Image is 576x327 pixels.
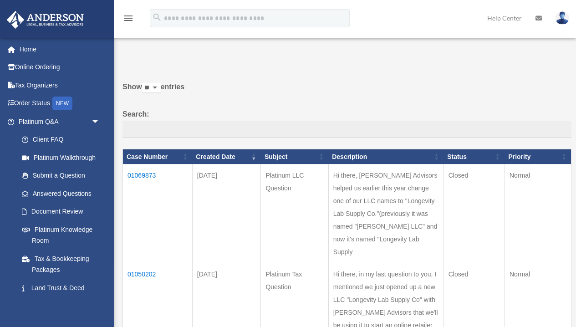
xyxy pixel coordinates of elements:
[123,16,134,24] a: menu
[13,184,105,203] a: Answered Questions
[122,108,571,138] label: Search:
[261,164,328,263] td: Platinum LLC Question
[505,164,571,263] td: Normal
[13,220,109,250] a: Platinum Knowledge Room
[4,11,87,29] img: Anderson Advisors Platinum Portal
[122,121,571,138] input: Search:
[556,11,569,25] img: User Pic
[443,164,505,263] td: Closed
[192,164,261,263] td: [DATE]
[123,13,134,24] i: menu
[13,131,109,149] a: Client FAQ
[6,40,114,58] a: Home
[6,76,114,94] a: Tax Organizers
[505,149,571,164] th: Priority: activate to sort column ascending
[443,149,505,164] th: Status: activate to sort column ascending
[13,250,109,279] a: Tax & Bookkeeping Packages
[142,83,161,93] select: Showentries
[152,12,162,22] i: search
[123,149,193,164] th: Case Number: activate to sort column ascending
[91,112,109,131] span: arrow_drop_down
[52,97,72,110] div: NEW
[13,203,109,221] a: Document Review
[13,279,109,308] a: Land Trust & Deed Forum
[13,167,109,185] a: Submit a Question
[122,81,571,102] label: Show entries
[123,164,193,263] td: 01069873
[328,149,443,164] th: Description: activate to sort column ascending
[6,112,109,131] a: Platinum Q&Aarrow_drop_down
[328,164,443,263] td: Hi there, [PERSON_NAME] Advisors helped us earlier this year change one of our LLC names to "Long...
[13,148,109,167] a: Platinum Walkthrough
[6,58,114,77] a: Online Ordering
[261,149,328,164] th: Subject: activate to sort column ascending
[6,94,114,113] a: Order StatusNEW
[192,149,261,164] th: Created Date: activate to sort column ascending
